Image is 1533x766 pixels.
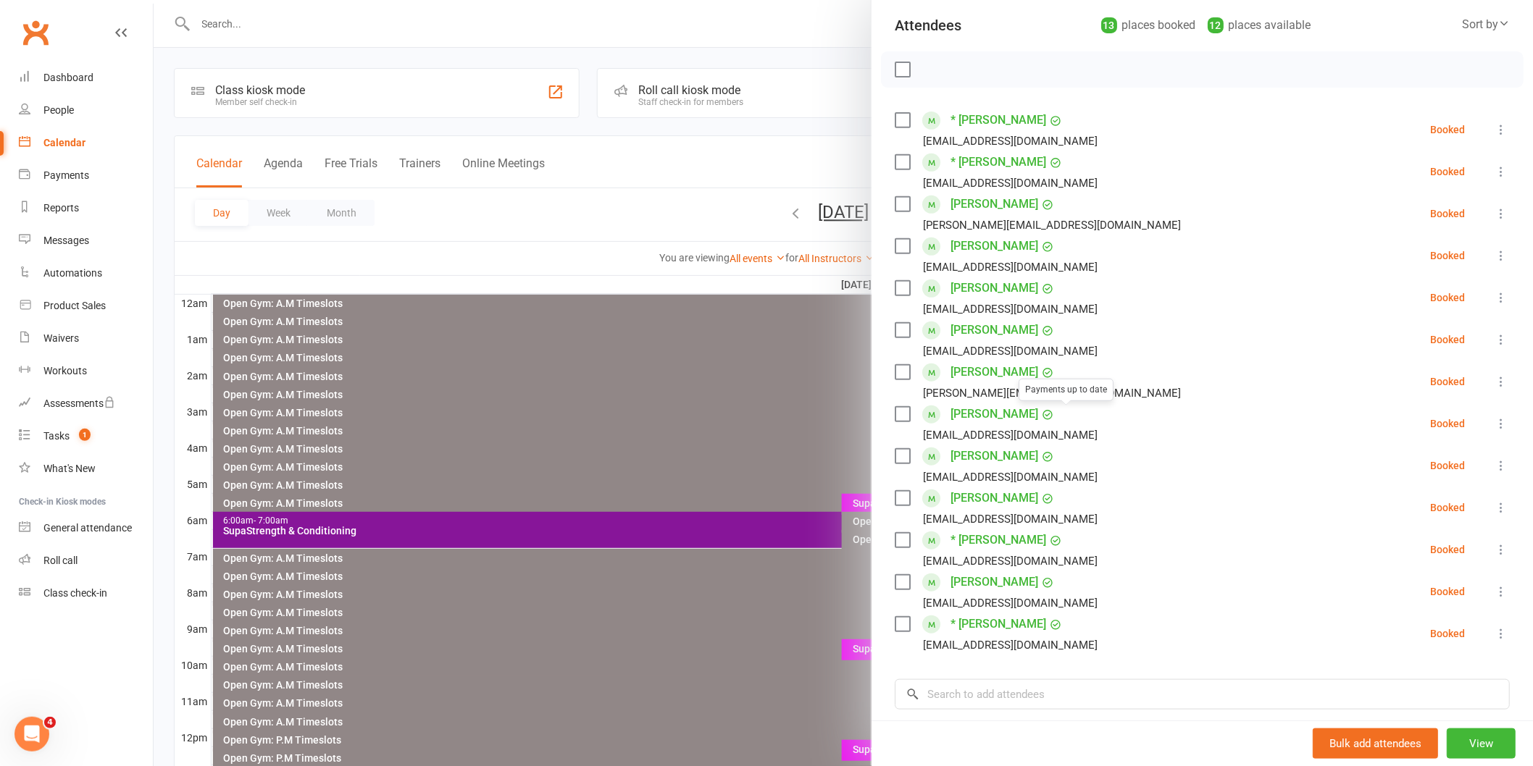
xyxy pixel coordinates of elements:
div: Booked [1430,251,1465,261]
div: Product Sales [43,300,106,311]
div: Payments [43,169,89,181]
a: [PERSON_NAME] [951,361,1038,384]
div: Dashboard [43,72,93,83]
div: [EMAIL_ADDRESS][DOMAIN_NAME] [923,510,1098,529]
div: [EMAIL_ADDRESS][DOMAIN_NAME] [923,426,1098,445]
div: Booked [1430,334,1465,345]
div: General attendance [43,522,132,534]
a: [PERSON_NAME] [951,235,1038,258]
a: Tasks 1 [19,420,153,453]
a: [PERSON_NAME] [951,487,1038,510]
a: Assessments [19,387,153,420]
div: Workouts [43,365,87,376]
div: [EMAIL_ADDRESS][DOMAIN_NAME] [923,174,1098,193]
div: Booked [1430,418,1465,429]
div: [EMAIL_ADDRESS][DOMAIN_NAME] [923,552,1098,571]
div: Booked [1430,167,1465,177]
div: places available [1208,15,1311,35]
a: Product Sales [19,290,153,322]
div: Waivers [43,332,79,344]
div: [EMAIL_ADDRESS][DOMAIN_NAME] [923,468,1098,487]
div: [EMAIL_ADDRESS][DOMAIN_NAME] [923,342,1098,361]
div: Attendees [895,15,961,35]
div: Booked [1430,544,1465,555]
div: 12 [1208,17,1224,33]
a: Roll call [19,544,153,577]
div: Booked [1430,628,1465,639]
div: Sort by [1462,15,1510,34]
div: Booked [1430,292,1465,303]
span: 4 [44,717,56,728]
button: View [1447,728,1516,759]
a: [PERSON_NAME] [951,445,1038,468]
a: Workouts [19,355,153,387]
div: Booked [1430,376,1465,387]
div: Calendar [43,137,85,148]
div: Payments up to date [1019,379,1114,401]
div: [EMAIL_ADDRESS][DOMAIN_NAME] [923,636,1098,655]
div: [PERSON_NAME][EMAIL_ADDRESS][DOMAIN_NAME] [923,216,1181,235]
a: Class kiosk mode [19,577,153,610]
a: Clubworx [17,14,54,51]
a: * [PERSON_NAME] [951,151,1046,174]
a: Payments [19,159,153,192]
div: Tasks [43,430,70,442]
div: [EMAIL_ADDRESS][DOMAIN_NAME] [923,132,1098,151]
a: What's New [19,453,153,485]
div: [PERSON_NAME][EMAIL_ADDRESS][DOMAIN_NAME] [923,384,1181,403]
a: Waivers [19,322,153,355]
div: Assessments [43,397,115,409]
a: [PERSON_NAME] [951,403,1038,426]
a: General attendance kiosk mode [19,512,153,544]
a: Dashboard [19,62,153,94]
a: Reports [19,192,153,224]
div: Reports [43,202,79,214]
a: [PERSON_NAME] [951,571,1038,594]
a: [PERSON_NAME] [951,319,1038,342]
input: Search to add attendees [895,679,1510,710]
div: [EMAIL_ADDRESS][DOMAIN_NAME] [923,594,1098,613]
button: Bulk add attendees [1313,728,1438,759]
a: * [PERSON_NAME] [951,613,1046,636]
div: Class check-in [43,587,107,599]
iframe: Intercom live chat [14,717,49,752]
div: 13 [1101,17,1117,33]
div: Booked [1430,586,1465,597]
div: What's New [43,463,96,474]
div: [EMAIL_ADDRESS][DOMAIN_NAME] [923,258,1098,277]
div: Roll call [43,555,78,566]
a: [PERSON_NAME] [951,193,1038,216]
div: [EMAIL_ADDRESS][DOMAIN_NAME] [923,300,1098,319]
a: [PERSON_NAME] [951,277,1038,300]
a: * [PERSON_NAME] [951,529,1046,552]
div: Booked [1430,209,1465,219]
div: Booked [1430,502,1465,513]
div: Messages [43,235,89,246]
div: Booked [1430,460,1465,471]
a: Messages [19,224,153,257]
a: Automations [19,257,153,290]
div: Automations [43,267,102,279]
a: * [PERSON_NAME] [951,109,1046,132]
a: Calendar [19,127,153,159]
span: 1 [79,429,91,441]
div: places booked [1101,15,1196,35]
div: People [43,104,74,116]
div: Booked [1430,125,1465,135]
a: People [19,94,153,127]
